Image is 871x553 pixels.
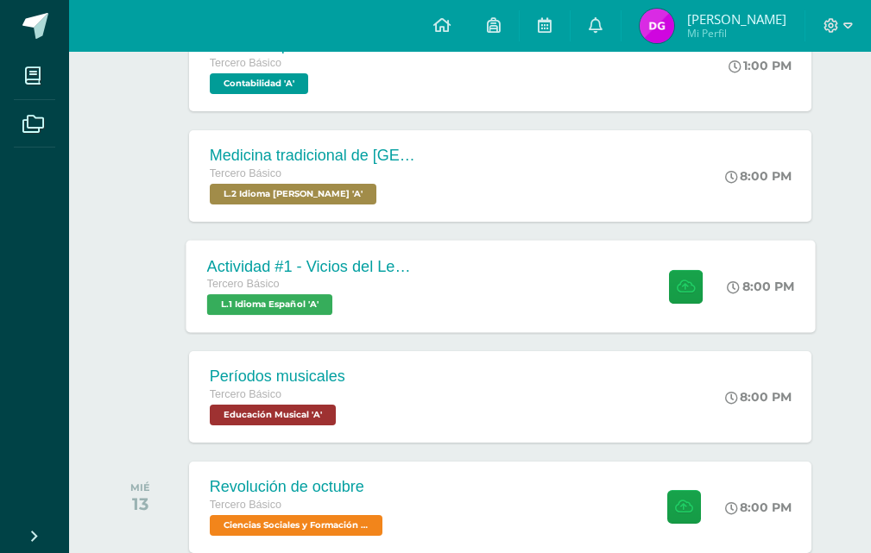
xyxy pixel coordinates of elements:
img: c08aeab7f42b1849a68be10dcd7b9af9.png [640,9,674,43]
div: 8:00 PM [725,389,792,405]
span: Tercero Básico [210,499,281,511]
div: Medicina tradicional de [GEOGRAPHIC_DATA] [210,147,417,165]
span: Tercero Básico [206,278,279,290]
div: 1:00 PM [729,58,792,73]
div: Períodos musicales [210,368,345,386]
span: Mi Perfil [687,26,786,41]
span: Ciencias Sociales y Formación Ciudadana 'A' [210,515,382,536]
div: 8:00 PM [725,168,792,184]
span: Tercero Básico [210,167,281,179]
span: L.1 Idioma Español 'A' [206,294,331,315]
div: 13 [130,493,150,514]
span: Tercero Básico [210,57,281,69]
span: Educación Musical 'A' [210,405,336,425]
div: Actividad #1 - Vicios del LenguaJe [206,257,415,275]
span: L.2 Idioma Maya Kaqchikel 'A' [210,184,376,204]
span: Tercero Básico [210,388,281,400]
span: Contabilidad 'A' [210,73,308,94]
div: Revolución de octubre [210,478,387,496]
div: 8:00 PM [727,279,794,294]
span: [PERSON_NAME] [687,10,786,28]
div: 8:00 PM [725,500,792,515]
div: MIÉ [130,481,150,493]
